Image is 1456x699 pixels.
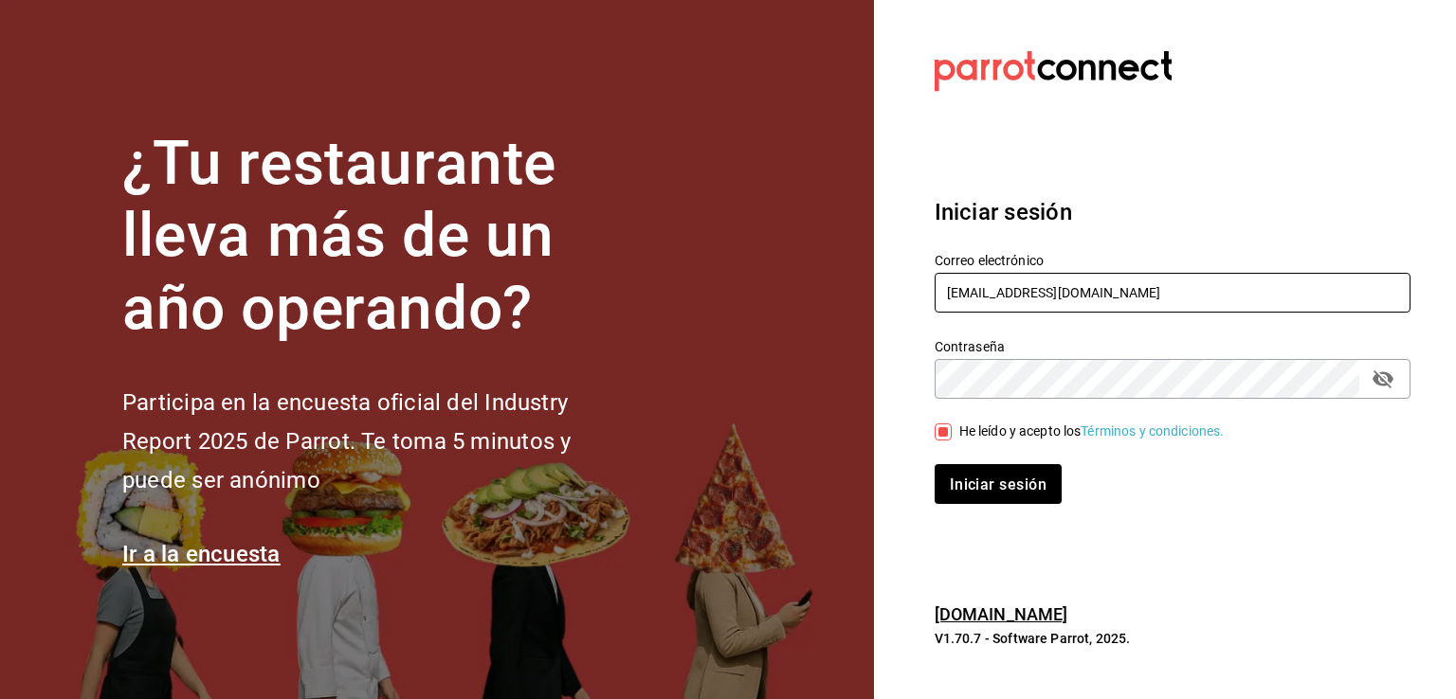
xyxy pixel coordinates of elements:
input: Ingresa tu correo electrónico [935,273,1410,313]
font: Participa en la encuesta oficial del Industry Report 2025 de Parrot. Te toma 5 minutos y puede se... [122,389,571,493]
font: Iniciar sesión [950,475,1046,493]
button: Iniciar sesión [935,464,1062,504]
font: V1.70.7 - Software Parrot, 2025. [935,631,1131,646]
font: He leído y acepto los [959,423,1082,439]
font: Contraseña [935,338,1005,353]
font: ¿Tu restaurante lleva más de un año operando? [122,128,556,345]
a: [DOMAIN_NAME] [935,604,1068,624]
button: campo de contraseña [1367,363,1399,395]
a: Ir a la encuesta [122,541,281,567]
font: Iniciar sesión [935,199,1072,225]
a: Términos y condiciones. [1081,423,1224,439]
font: Correo electrónico [935,252,1044,267]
